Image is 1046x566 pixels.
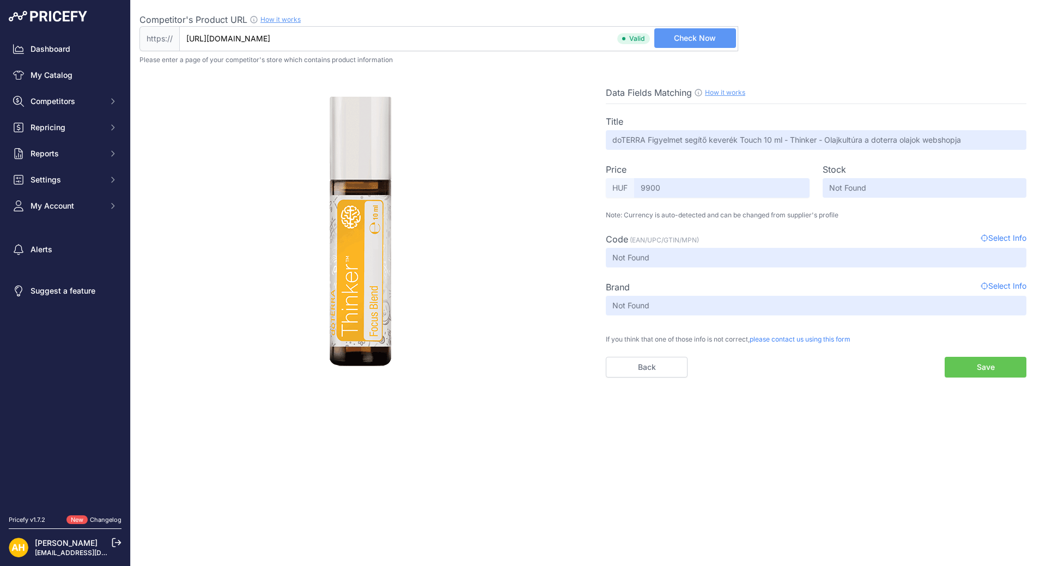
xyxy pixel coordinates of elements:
[31,174,102,185] span: Settings
[606,296,1026,315] input: -
[9,39,121,59] a: Dashboard
[139,56,1037,64] p: Please enter a page of your competitor's store which contains product information
[9,39,121,502] nav: Sidebar
[66,515,88,525] span: New
[705,88,745,96] a: How it works
[9,118,121,137] button: Repricing
[606,115,623,128] label: Title
[260,15,301,23] a: How it works
[35,549,149,557] a: [EMAIL_ADDRESS][DOMAIN_NAME]
[606,87,692,98] span: Data Fields Matching
[9,515,45,525] div: Pricefy v1.7.2
[31,200,102,211] span: My Account
[606,163,627,176] label: Price
[9,65,121,85] a: My Catalog
[981,233,1026,246] span: Select Info
[9,11,87,22] img: Pricefy Logo
[674,33,716,44] span: Check Now
[945,357,1026,378] button: Save
[9,196,121,216] button: My Account
[606,178,634,198] span: HUF
[9,144,121,163] button: Reports
[606,130,1026,150] input: -
[606,281,630,294] label: Brand
[9,92,121,111] button: Competitors
[606,357,688,378] a: Back
[606,248,1026,267] input: -
[9,170,121,190] button: Settings
[630,236,699,244] span: (EAN/UPC/GTIN/MPN)
[634,178,810,198] input: -
[31,96,102,107] span: Competitors
[606,328,1026,344] p: If you think that one of those info is not correct,
[823,178,1026,198] input: -
[654,28,736,48] button: Check Now
[35,538,98,547] a: [PERSON_NAME]
[139,14,247,25] span: Competitor's Product URL
[9,240,121,259] a: Alerts
[90,516,121,524] a: Changelog
[823,163,846,176] label: Stock
[139,26,179,51] span: https://
[606,211,1026,220] p: Note: Currency is auto-detected and can be changed from supplier's profile
[31,148,102,159] span: Reports
[606,234,628,245] span: Code
[750,335,850,343] span: please contact us using this form
[981,281,1026,294] span: Select Info
[179,26,738,51] input: www.olajkultura.hu/product
[31,122,102,133] span: Repricing
[9,281,121,301] a: Suggest a feature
